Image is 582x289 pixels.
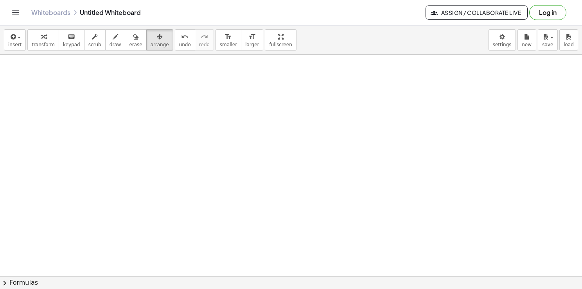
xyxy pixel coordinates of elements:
i: keyboard [68,32,75,42]
i: redo [201,32,208,42]
span: transform [32,42,55,47]
button: insert [4,29,26,51]
a: Whiteboards [31,9,70,16]
span: smaller [220,42,237,47]
span: undo [179,42,191,47]
button: redoredo [195,29,214,51]
i: format_size [248,32,256,42]
button: arrange [146,29,173,51]
button: format_sizesmaller [216,29,241,51]
button: Toggle navigation [9,6,22,19]
span: arrange [151,42,169,47]
span: scrub [88,42,101,47]
span: fullscreen [269,42,292,47]
i: format_size [225,32,232,42]
button: draw [105,29,126,51]
span: larger [245,42,259,47]
button: transform [27,29,59,51]
button: scrub [84,29,106,51]
button: format_sizelarger [241,29,263,51]
i: undo [181,32,189,42]
span: insert [8,42,22,47]
span: redo [199,42,210,47]
span: draw [110,42,121,47]
span: keypad [63,42,80,47]
button: Log in [529,5,566,20]
button: keyboardkeypad [59,29,84,51]
button: fullscreen [265,29,296,51]
button: erase [125,29,146,51]
span: erase [129,42,142,47]
button: Assign / Collaborate Live [426,5,528,20]
button: undoundo [175,29,195,51]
